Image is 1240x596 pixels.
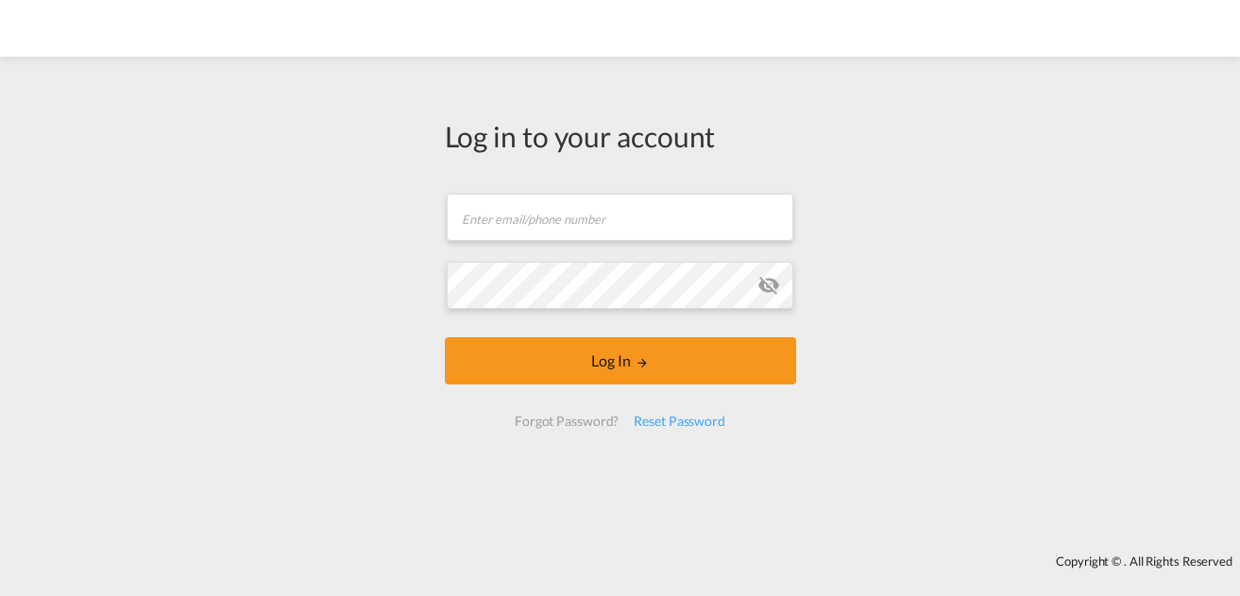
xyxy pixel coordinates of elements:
div: Reset Password [626,404,733,438]
input: Enter email/phone number [447,194,793,241]
md-icon: icon-eye-off [757,274,780,297]
button: LOGIN [445,337,796,384]
div: Forgot Password? [507,404,626,438]
div: Log in to your account [445,116,796,156]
